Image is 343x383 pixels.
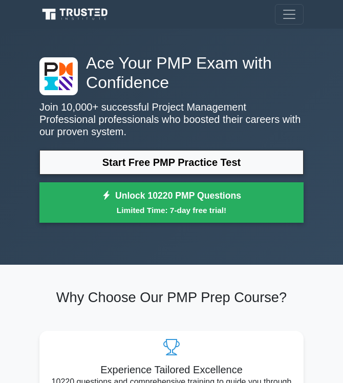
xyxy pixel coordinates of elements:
a: Unlock 10220 PMP QuestionsLimited Time: 7-day free trial! [39,182,304,223]
h5: Experience Tailored Excellence [48,364,295,376]
p: Join 10,000+ successful Project Management Professional professionals who boosted their careers w... [39,101,304,138]
a: Start Free PMP Practice Test [39,150,304,175]
button: Toggle navigation [275,4,304,25]
h2: Why Choose Our PMP Prep Course? [39,289,304,306]
h1: Ace Your PMP Exam with Confidence [39,53,304,93]
small: Limited Time: 7-day free trial! [52,204,291,216]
